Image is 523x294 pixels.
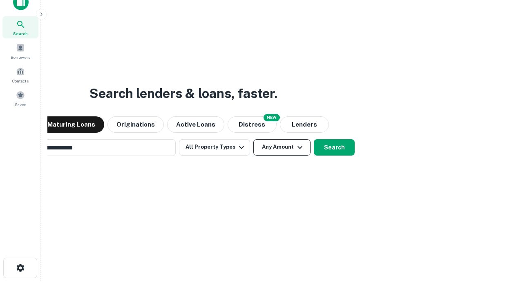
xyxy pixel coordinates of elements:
[13,30,28,37] span: Search
[264,114,280,121] div: NEW
[107,116,164,133] button: Originations
[228,116,277,133] button: Search distressed loans with lien and other non-mortgage details.
[179,139,250,156] button: All Property Types
[89,84,277,103] h3: Search lenders & loans, faster.
[482,229,523,268] iframe: Chat Widget
[38,116,104,133] button: Maturing Loans
[2,87,38,109] a: Saved
[2,16,38,38] a: Search
[12,78,29,84] span: Contacts
[2,40,38,62] a: Borrowers
[280,116,329,133] button: Lenders
[314,139,355,156] button: Search
[11,54,30,60] span: Borrowers
[167,116,224,133] button: Active Loans
[2,64,38,86] a: Contacts
[253,139,311,156] button: Any Amount
[15,101,27,108] span: Saved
